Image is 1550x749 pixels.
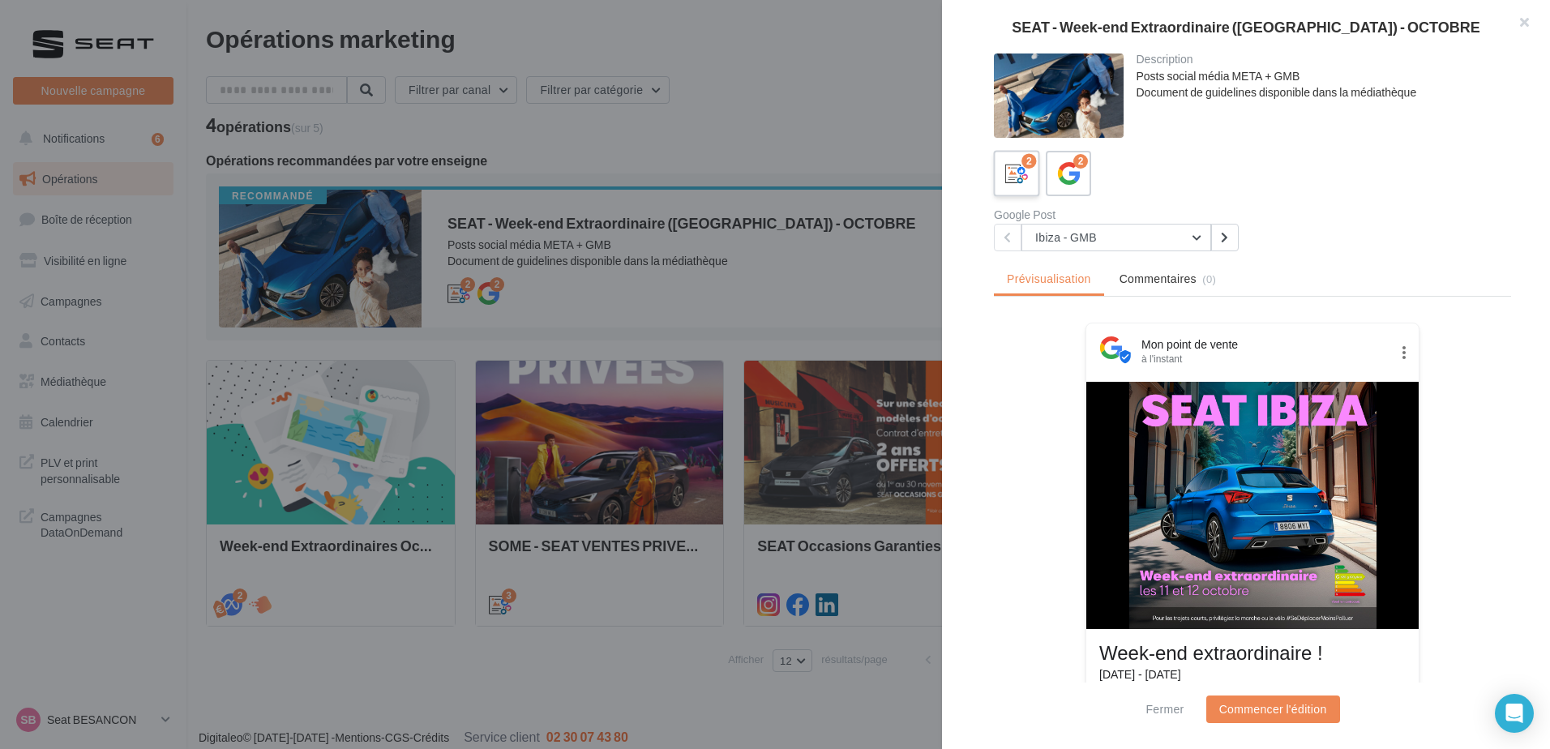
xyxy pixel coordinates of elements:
[1206,695,1340,723] button: Commencer l'édition
[1073,154,1088,169] div: 2
[1099,642,1406,665] div: Week-end extraordinaire !
[1495,694,1534,733] div: Open Intercom Messenger
[1137,53,1499,65] div: Description
[1202,272,1216,285] span: (0)
[1120,271,1197,287] span: Commentaires
[968,19,1524,34] div: SEAT - Week-end Extraordinaire ([GEOGRAPHIC_DATA]) - OCTOBRE
[1137,68,1499,101] div: Posts social média META + GMB Document de guidelines disponible dans la médiathèque
[1141,336,1389,353] div: Mon point de vente
[1139,700,1190,719] button: Fermer
[1129,382,1377,629] img: IBIZA caméra 1x1
[1021,224,1211,251] button: Ibiza - GMB
[1021,154,1036,169] div: 2
[1141,353,1389,366] div: à l'instant
[1099,665,1406,684] div: [DATE] - [DATE]
[994,209,1246,220] div: Google Post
